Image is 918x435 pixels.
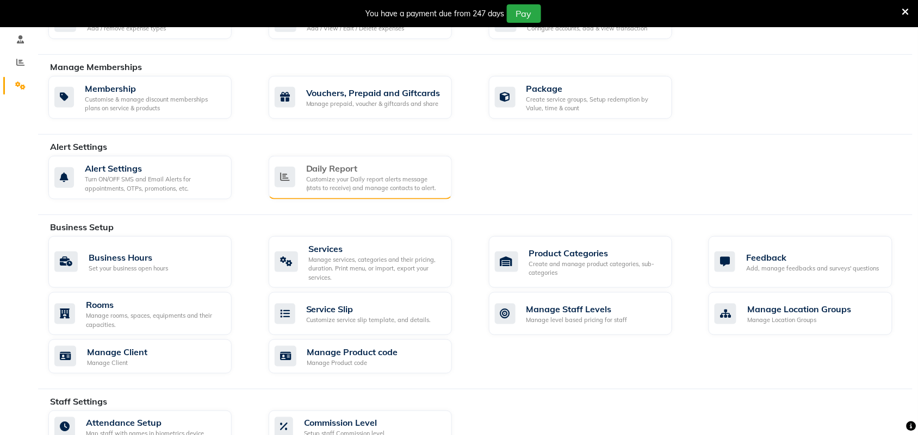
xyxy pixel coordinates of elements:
a: Alert SettingsTurn ON/OFF SMS and Email Alerts for appointments, OTPs, promotions, etc. [48,156,252,199]
div: Vouchers, Prepaid and Giftcards [306,86,441,99]
a: MembershipCustomise & manage discount memberships plans on service & products [48,76,252,119]
div: Customize your Daily report alerts message (stats to receive) and manage contacts to alert. [306,175,443,193]
div: Business Hours [89,251,168,264]
div: Service Slip [306,302,431,316]
div: Customise & manage discount memberships plans on service & products [85,95,223,113]
a: PackageCreate service groups, Setup redemption by Value, time & count [489,76,693,119]
div: Add / View / Edit / Delete expenses [307,24,405,33]
a: Daily ReportCustomize your Daily report alerts message (stats to receive) and manage contacts to ... [269,156,473,199]
div: Set your business open hours [89,264,168,273]
div: Add, manage feedbacks and surveys' questions [746,264,879,273]
a: Manage Location GroupsManage Location Groups [709,292,913,335]
div: Customize service slip template, and details. [306,316,431,325]
a: Vouchers, Prepaid and GiftcardsManage prepaid, voucher & giftcards and share [269,76,473,119]
a: Manage Staff LevelsManage level based pricing for staff [489,292,693,335]
div: Membership [85,82,223,95]
a: RoomsManage rooms, spaces, equipments and their capacities. [48,292,252,335]
div: Rooms [86,298,223,311]
div: Manage rooms, spaces, equipments and their capacities. [86,311,223,329]
div: Product Categories [529,247,663,260]
a: Product CategoriesCreate and manage product categories, sub-categories [489,236,693,288]
div: Manage Product code [307,358,398,368]
button: Pay [507,4,541,23]
div: Manage Client [87,358,147,368]
div: Manage Location Groups [747,316,851,325]
div: Create service groups, Setup redemption by Value, time & count [526,95,663,113]
div: You have a payment due from 247 days [366,8,505,20]
div: Manage prepaid, voucher & giftcards and share [306,99,441,109]
div: Services [309,242,443,255]
a: Manage ClientManage Client [48,339,252,374]
div: Manage Staff Levels [526,302,628,316]
div: Create and manage product categories, sub-categories [529,260,663,278]
a: FeedbackAdd, manage feedbacks and surveys' questions [709,236,913,288]
div: Daily Report [306,162,443,175]
div: Manage Product code [307,345,398,358]
div: Feedback [746,251,879,264]
div: Package [526,82,663,95]
div: Alert Settings [85,162,223,175]
div: Manage level based pricing for staff [526,316,628,325]
a: ServicesManage services, categories and their pricing, duration. Print menu, or import, export yo... [269,236,473,288]
a: Manage Product codeManage Product code [269,339,473,374]
div: Configure accounts, add & view transaction [528,24,648,33]
div: Manage Client [87,345,147,358]
div: Manage services, categories and their pricing, duration. Print menu, or import, export your servi... [309,255,443,282]
a: Business HoursSet your business open hours [48,236,252,288]
a: Service SlipCustomize service slip template, and details. [269,292,473,335]
div: Turn ON/OFF SMS and Email Alerts for appointments, OTPs, promotions, etc. [85,175,223,193]
div: Attendance Setup [86,417,204,430]
div: Manage Location Groups [747,302,851,316]
div: Add / remove expense types [87,24,166,33]
div: Commission Level [304,417,385,430]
